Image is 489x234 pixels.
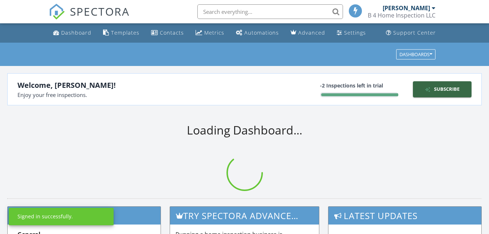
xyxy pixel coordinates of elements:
[8,207,161,225] h3: Support
[334,26,369,40] a: Settings
[399,52,432,57] div: Dashboards
[416,86,469,93] div: Subscribe
[148,26,187,40] a: Contacts
[383,26,439,40] a: Support Center
[50,26,94,40] a: Dashboard
[396,49,435,59] button: Dashboards
[160,29,184,36] div: Contacts
[100,26,142,40] a: Templates
[298,29,325,36] div: Advanced
[425,87,434,92] img: icon-sparkles-377fab4bbd7c819a5895.svg
[70,4,130,19] span: SPECTORA
[244,29,279,36] div: Automations
[197,4,343,19] input: Search everything...
[204,29,224,36] div: Metrics
[413,81,472,97] a: Subscribe
[328,207,481,225] h3: Latest Updates
[368,12,435,19] div: B 4 Home Inspection LLC
[170,207,319,225] h3: Try spectora advanced [DATE]
[17,213,73,220] div: Signed in successfully.
[193,26,227,40] a: Metrics
[383,4,430,12] div: [PERSON_NAME]
[233,26,282,40] a: Automations (Basic)
[320,82,398,89] div: -2 Inspections left in trial
[49,4,65,20] img: The Best Home Inspection Software - Spectora
[61,29,91,36] div: Dashboard
[49,10,130,25] a: SPECTORA
[17,80,245,91] div: Welcome, [PERSON_NAME]!
[111,29,139,36] div: Templates
[17,91,245,99] div: Enjoy your free inspections.
[288,26,328,40] a: Advanced
[393,29,436,36] div: Support Center
[344,29,366,36] div: Settings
